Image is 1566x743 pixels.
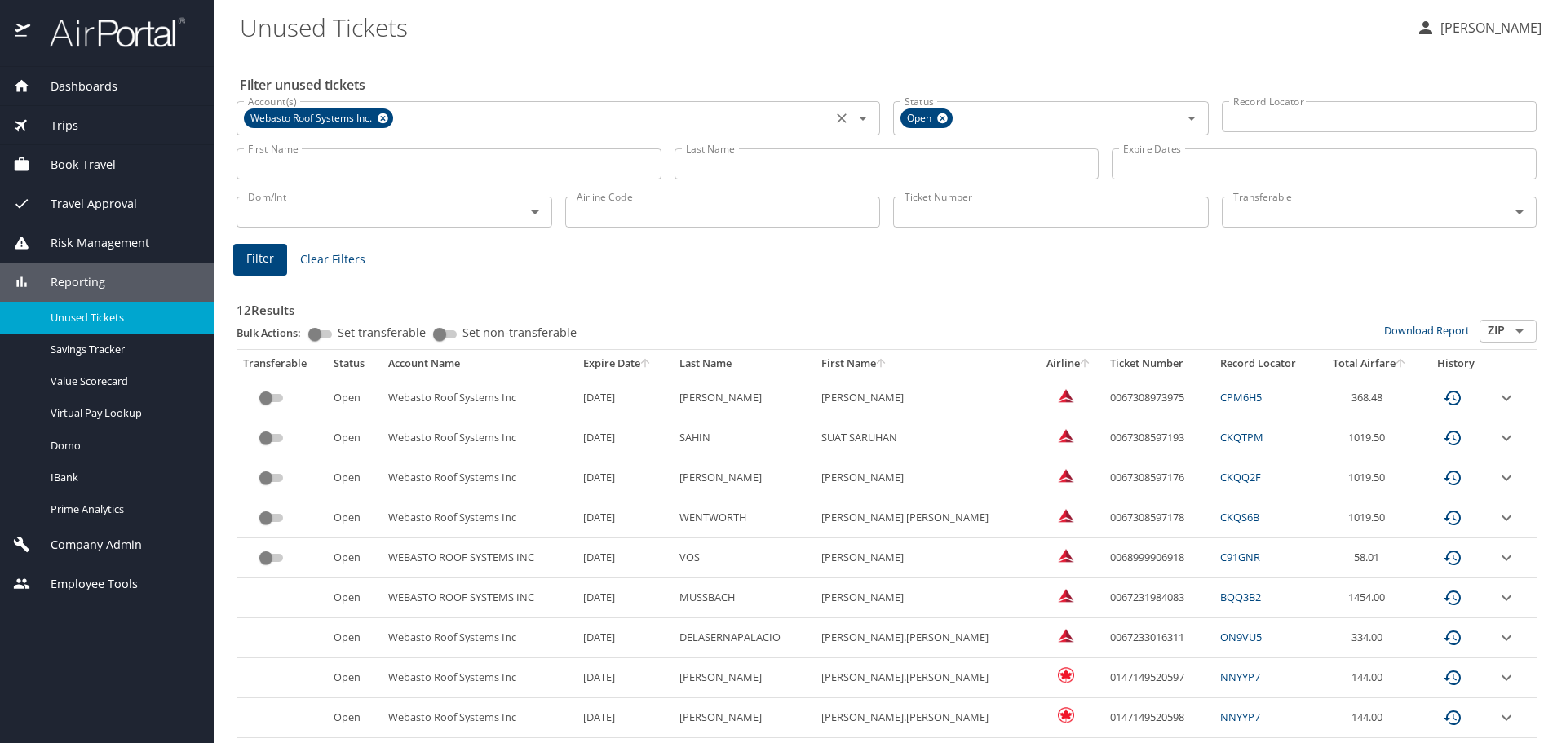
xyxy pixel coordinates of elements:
[237,325,314,340] p: Bulk Actions:
[1508,320,1531,343] button: Open
[900,108,953,128] div: Open
[51,342,194,357] span: Savings Tracker
[30,273,105,291] span: Reporting
[30,234,149,252] span: Risk Management
[327,698,382,738] td: Open
[1035,350,1104,378] th: Airline
[243,356,321,371] div: Transferable
[1104,698,1214,738] td: 0147149520598
[673,698,815,738] td: [PERSON_NAME]
[815,618,1035,658] td: [PERSON_NAME].[PERSON_NAME]
[246,249,274,269] span: Filter
[51,438,194,453] span: Domo
[51,310,194,325] span: Unused Tickets
[673,418,815,458] td: SAHIN
[327,350,382,378] th: Status
[240,2,1403,52] h1: Unused Tickets
[1318,458,1421,498] td: 1019.50
[673,378,815,418] td: [PERSON_NAME]
[1180,107,1203,130] button: Open
[1497,588,1516,608] button: expand row
[30,117,78,135] span: Trips
[524,201,546,223] button: Open
[1104,538,1214,578] td: 0068999906918
[815,418,1035,458] td: SUAT SARUHAN
[382,350,577,378] th: Account Name
[577,658,673,698] td: [DATE]
[1104,498,1214,538] td: 0067308597178
[1318,698,1421,738] td: 144.00
[1214,350,1318,378] th: Record Locator
[1104,350,1214,378] th: Ticket Number
[1497,668,1516,688] button: expand row
[1318,618,1421,658] td: 334.00
[815,378,1035,418] td: [PERSON_NAME]
[30,575,138,593] span: Employee Tools
[30,195,137,213] span: Travel Approval
[32,16,185,48] img: airportal-logo.png
[51,374,194,389] span: Value Scorecard
[1058,467,1074,484] img: Delta Airlines
[294,245,372,275] button: Clear Filters
[51,405,194,421] span: Virtual Pay Lookup
[382,578,577,618] td: WEBASTO ROOF SYSTEMS INC
[15,16,32,48] img: icon-airportal.png
[327,498,382,538] td: Open
[327,578,382,618] td: Open
[815,538,1035,578] td: [PERSON_NAME]
[30,536,142,554] span: Company Admin
[673,538,815,578] td: VOS
[300,250,365,270] span: Clear Filters
[327,378,382,418] td: Open
[382,378,577,418] td: Webasto Roof Systems Inc
[815,578,1035,618] td: [PERSON_NAME]
[1104,378,1214,418] td: 0067308973975
[382,618,577,658] td: Webasto Roof Systems Inc
[462,327,577,338] span: Set non-transferable
[1497,628,1516,648] button: expand row
[327,418,382,458] td: Open
[327,658,382,698] td: Open
[852,107,874,130] button: Open
[577,538,673,578] td: [DATE]
[673,458,815,498] td: [PERSON_NAME]
[1058,707,1074,723] img: Air Canada
[1318,418,1421,458] td: 1019.50
[382,418,577,458] td: Webasto Roof Systems Inc
[1435,18,1542,38] p: [PERSON_NAME]
[673,350,815,378] th: Last Name
[1220,550,1260,564] a: C91GNR
[1220,430,1263,444] a: CKQTPM
[1497,428,1516,448] button: expand row
[577,350,673,378] th: Expire Date
[577,498,673,538] td: [DATE]
[1220,630,1262,644] a: ON9VU5
[830,107,853,130] button: Clear
[1220,510,1259,524] a: CKQS6B
[1318,538,1421,578] td: 58.01
[1220,710,1260,724] a: NNYYP7
[1104,658,1214,698] td: 0147149520597
[1396,359,1407,369] button: sort
[640,359,652,369] button: sort
[673,618,815,658] td: DELASERNAPALACIO
[577,418,673,458] td: [DATE]
[577,618,673,658] td: [DATE]
[233,244,287,276] button: Filter
[1220,590,1261,604] a: BQQ3B2
[577,578,673,618] td: [DATE]
[30,77,117,95] span: Dashboards
[244,110,382,127] span: Webasto Roof Systems Inc.
[1058,547,1074,564] img: Delta Airlines
[673,498,815,538] td: WENTWORTH
[1058,507,1074,524] img: Delta Airlines
[673,658,815,698] td: [PERSON_NAME]
[244,108,393,128] div: Webasto Roof Systems Inc.
[1318,378,1421,418] td: 368.48
[1104,578,1214,618] td: 0067231984083
[382,658,577,698] td: Webasto Roof Systems Inc
[1497,508,1516,528] button: expand row
[577,458,673,498] td: [DATE]
[327,618,382,658] td: Open
[1104,418,1214,458] td: 0067308597193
